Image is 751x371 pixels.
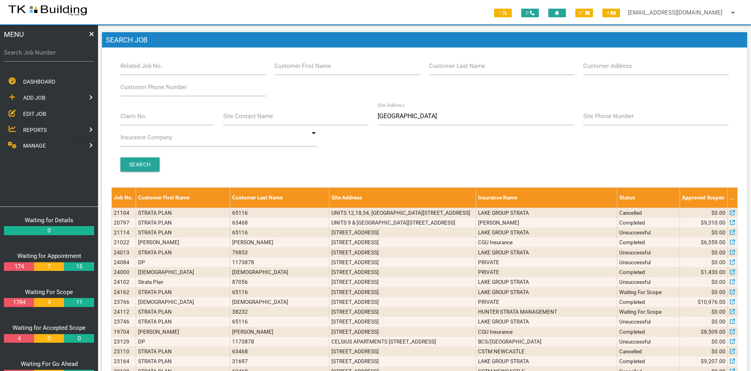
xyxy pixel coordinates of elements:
th: Insurance Name [476,188,617,208]
td: [PERSON_NAME] [230,238,329,247]
td: 63468 [230,217,329,227]
a: 4 [34,298,64,307]
td: 38232 [230,307,329,317]
td: Completed [617,217,680,227]
td: 87056 [230,277,329,287]
td: Completed [617,238,680,247]
td: [STREET_ADDRESS] [329,327,476,336]
td: Waiting For Scope [617,287,680,297]
td: 24084 [112,257,136,267]
td: [DEMOGRAPHIC_DATA] [136,267,230,277]
td: LAKE GROUP STRATA [476,287,617,297]
h1: Search Job [102,32,747,48]
span: MANAGE [23,143,46,149]
td: 23110 [112,347,136,356]
td: 65116 [230,317,329,327]
a: Waiting for Accepted Scope [13,324,85,331]
td: 1173878 [230,336,329,346]
td: [STREET_ADDRESS] [329,257,476,267]
td: CELSIUS APARTMENTS [STREET_ADDRESS] [329,336,476,346]
span: 0 [521,9,539,17]
td: [STREET_ADDRESS] [329,238,476,247]
td: 31697 [230,356,329,366]
td: STRATA PLAN [136,356,230,366]
td: PRIVATE [476,267,617,277]
th: ... [727,188,737,208]
span: $0.00 [711,338,726,345]
span: EDIT JOB [23,110,46,117]
td: 21114 [112,228,136,238]
label: Claim No. [120,112,147,121]
td: [STREET_ADDRESS] [329,287,476,297]
a: Waiting for Appointment [17,252,81,260]
span: $0.00 [711,209,726,217]
span: $9,310.00 [701,219,726,227]
td: [STREET_ADDRESS] [329,297,476,307]
label: Customer Phone Number [120,83,187,92]
span: REPORTS [23,126,47,133]
td: STRATA PLAN [136,317,230,327]
label: Customer First Name [275,62,331,71]
td: UNITS 12,18,34, [GEOGRAPHIC_DATA][STREET_ADDRESS] [329,208,476,217]
a: Waiting For Go Ahead [21,360,78,367]
label: Customer Last Name [429,62,485,71]
td: Waiting For Scope [617,307,680,317]
td: LAKE GROUP STRATA [476,208,617,217]
td: 24162 [112,287,136,297]
label: Site Phone Number [583,112,634,121]
span: $0.00 [711,308,726,316]
label: Customer Address [583,62,632,71]
td: STRATA PLAN [136,217,230,227]
label: Related Job No. [120,62,162,71]
td: [STREET_ADDRESS] [329,307,476,317]
th: Site Address [329,188,476,208]
td: LAKE GROUP STRATA [476,247,617,257]
td: Unsuccessful [617,277,680,287]
td: [STREET_ADDRESS] [329,347,476,356]
td: Completed [617,267,680,277]
span: $0.00 [711,347,726,355]
span: $0.00 [711,258,726,266]
input: Search [120,157,160,172]
td: DP [136,336,230,346]
a: Waiting For Scope [25,289,73,296]
label: Site Address [378,102,404,109]
td: STRATA PLAN [136,208,230,217]
span: 4 [602,9,620,17]
span: DASHBOARD [23,79,55,85]
td: CGU Insurance [476,327,617,336]
span: $0.00 [711,318,726,325]
td: [DEMOGRAPHIC_DATA] [136,297,230,307]
td: STRATA PLAN [136,247,230,257]
a: 7 [34,262,64,271]
td: [STREET_ADDRESS] [329,317,476,327]
td: 23129 [112,336,136,346]
td: [PERSON_NAME] [476,217,617,227]
td: LAKE GROUP STRATA [476,277,617,287]
td: 79853 [230,247,329,257]
span: $0.00 [711,249,726,256]
label: Site Contact Name [223,112,273,121]
td: 20797 [112,217,136,227]
td: 23766 [112,297,136,307]
td: 24102 [112,277,136,287]
th: Status [617,188,680,208]
span: $10,976.00 [698,298,726,306]
a: 0 [4,226,94,235]
td: 65116 [230,208,329,217]
td: [STREET_ADDRESS] [329,277,476,287]
td: PRIVATE [476,297,617,307]
th: Customer First Name [136,188,230,208]
td: 24013 [112,247,136,257]
a: 0 [64,334,94,343]
a: 1784 [4,298,34,307]
td: [STREET_ADDRESS] [329,267,476,277]
td: STRATA PLAN [136,347,230,356]
td: STRATA PLAN [136,228,230,238]
td: 24000 [112,267,136,277]
td: 63468 [230,347,329,356]
th: Customer Last Name [230,188,329,208]
td: Cancelled [617,208,680,217]
span: ADD JOB [23,95,45,101]
label: Search Job Number [4,48,94,57]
